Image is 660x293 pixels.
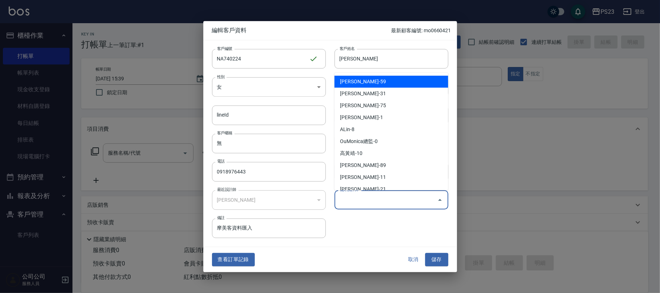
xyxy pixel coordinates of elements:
label: 客戶暱稱 [217,130,232,136]
li: [PERSON_NAME]-59 [335,76,448,88]
label: 備註 [217,215,225,221]
p: 最新顧客編號: mo0660421 [391,27,451,34]
li: [PERSON_NAME]-89 [335,159,448,171]
li: [PERSON_NAME]-21 [335,183,448,195]
button: 取消 [402,253,425,267]
span: 編輯客戶資料 [212,27,391,34]
button: 儲存 [425,253,448,267]
div: 女 [212,77,326,97]
li: ALin-8 [335,124,448,135]
label: 最近設計師 [217,187,236,192]
div: [PERSON_NAME] [212,190,326,210]
button: 查看訂單記錄 [212,253,255,267]
label: 性別 [217,74,225,79]
li: OuMonica總監-0 [335,135,448,147]
li: [PERSON_NAME]-11 [335,171,448,183]
li: [PERSON_NAME]-1 [335,112,448,124]
li: 高黃靖-10 [335,147,448,159]
label: 電話 [217,159,225,164]
label: 客戶姓名 [340,46,355,51]
li: [PERSON_NAME]-31 [335,88,448,100]
li: [PERSON_NAME]-75 [335,100,448,112]
button: Close [434,194,446,206]
label: 客戶編號 [217,46,232,51]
